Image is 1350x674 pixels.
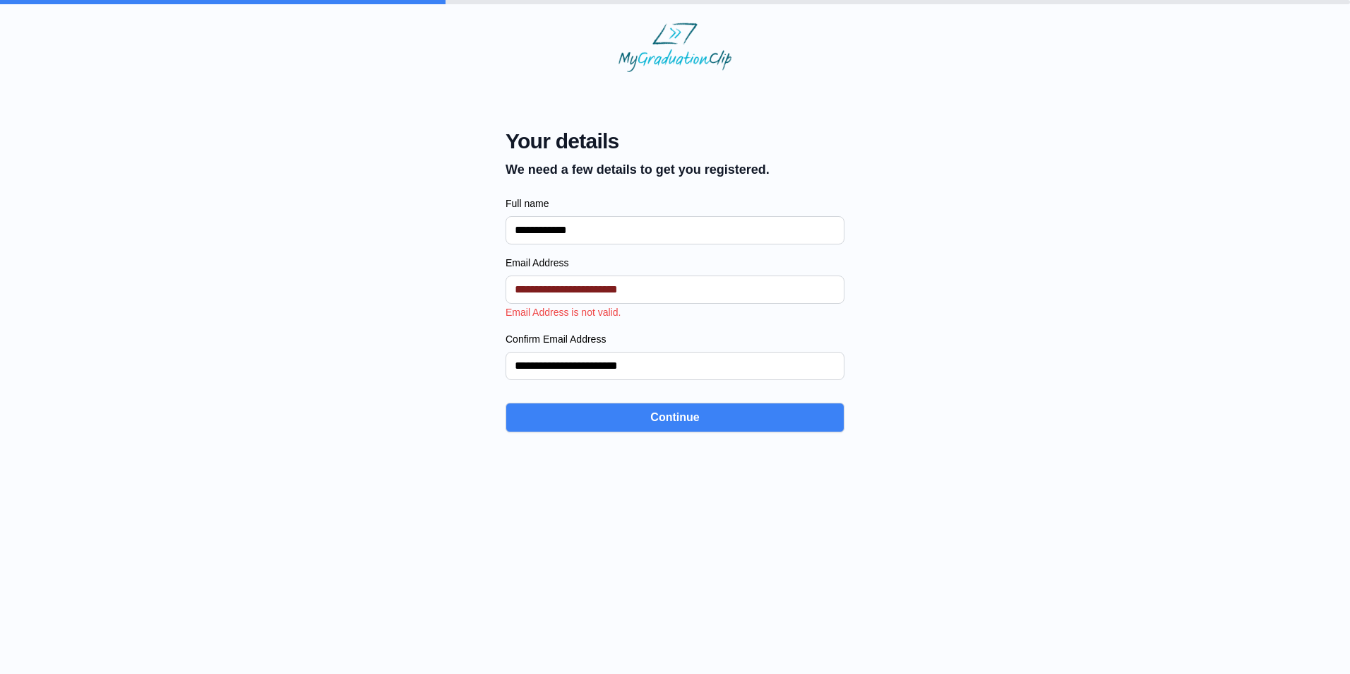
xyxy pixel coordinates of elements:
[506,403,844,432] button: Continue
[506,332,844,346] label: Confirm Email Address
[506,129,770,154] span: Your details
[506,307,621,318] span: Email Address is not valid.
[506,256,844,270] label: Email Address
[506,196,844,211] label: Full name
[619,23,731,72] img: MyGraduationClip
[506,160,770,179] p: We need a few details to get you registered.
